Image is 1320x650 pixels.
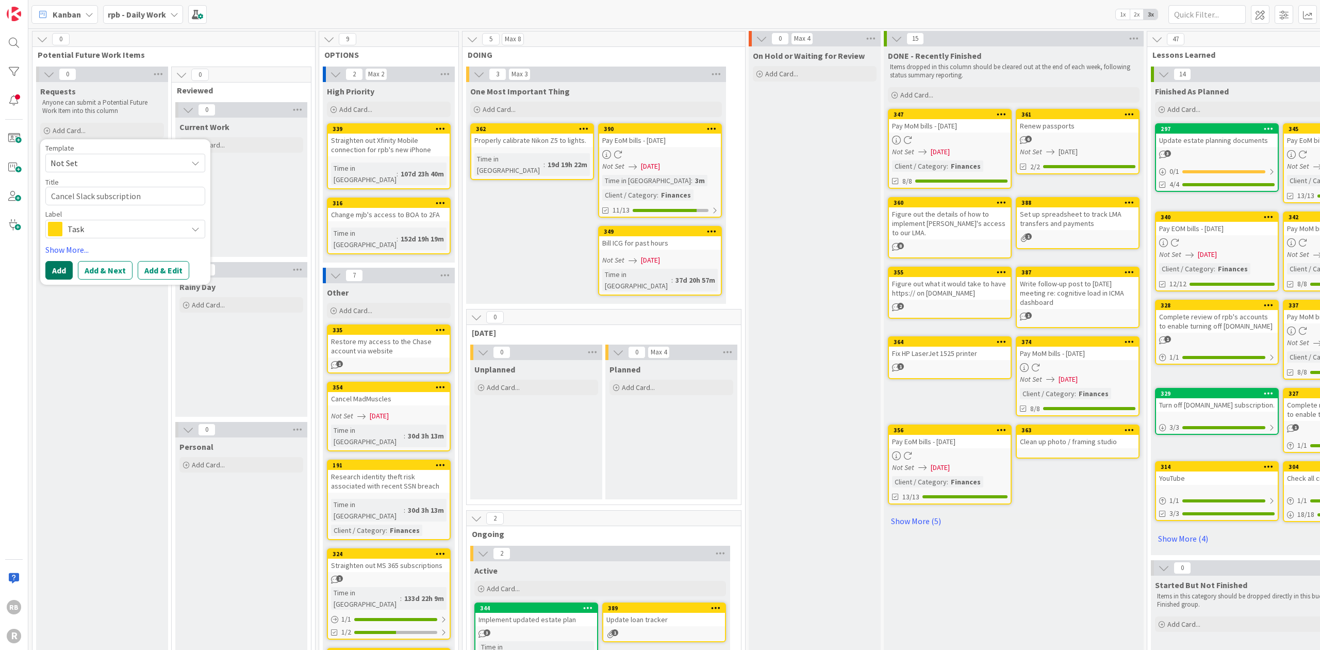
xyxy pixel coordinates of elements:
[1156,472,1278,485] div: YouTube
[398,168,447,180] div: 107d 23h 40m
[1017,119,1138,133] div: Renew passports
[673,274,718,286] div: 37d 20h 57m
[339,33,356,45] span: 9
[902,492,919,502] span: 13/13
[327,382,451,451] a: 354Cancel MadMusclesNot Set[DATE]Time in [GEOGRAPHIC_DATA]:30d 3h 13m
[753,51,865,61] span: On Hold or Waiting for Review
[341,614,351,625] span: 1 / 1
[598,226,722,296] a: 349Bill ICG for past hoursNot Set[DATE]Time in [GEOGRAPHIC_DATA]:37d 20h 57m
[888,51,981,61] span: DONE - Recently Finished
[1156,389,1278,412] div: 329Turn off [DOMAIN_NAME] subscription.
[1017,435,1138,448] div: Clean up photo / framing studio
[1161,214,1278,221] div: 340
[1075,388,1076,399] span: :
[1198,249,1217,260] span: [DATE]
[657,189,658,201] span: :
[1020,388,1075,399] div: Client / Category
[1025,312,1032,319] span: 1
[892,463,914,472] i: Not Set
[602,175,691,186] div: Time in [GEOGRAPHIC_DATA]
[333,327,450,334] div: 335
[487,584,520,593] span: Add Card...
[612,629,618,636] span: 1
[1017,110,1138,119] div: 361
[894,338,1011,346] div: 364
[1156,310,1278,333] div: Complete review of rpb's accounts to enable turning off [DOMAIN_NAME]
[692,175,707,186] div: 3m
[505,37,521,42] div: Max 8
[1155,86,1229,96] span: Finished As Planned
[1017,347,1138,360] div: Pay MoM bills - [DATE]
[483,105,516,114] span: Add Card...
[177,85,298,95] span: Reviewed
[1017,337,1138,347] div: 374
[368,72,384,77] div: Max 2
[1025,136,1032,142] span: 6
[333,462,450,469] div: 191
[894,111,1011,118] div: 347
[1297,440,1307,451] span: 1 / 1
[1021,269,1138,276] div: 387
[1167,105,1200,114] span: Add Card...
[1016,267,1140,328] a: 387Write follow-up post to [DATE] meeting re: cognitive load in ICMA dashboard
[108,9,166,20] b: rpb - Daily Work
[1017,198,1138,207] div: 388
[336,361,343,367] span: 1
[328,326,450,335] div: 335
[622,383,655,392] span: Add Card...
[892,147,914,156] i: Not Set
[7,7,21,21] img: Visit kanbanzone.com
[398,233,447,245] div: 152d 19h 19m
[328,335,450,358] div: Restore my access to the Chase account via website
[1144,9,1158,20] span: 3x
[192,460,225,469] span: Add Card...
[641,161,660,172] span: [DATE]
[192,300,225,310] span: Add Card...
[888,197,1012,258] a: 360Figure out the details of how to implement [PERSON_NAME]'s access to our LMA.
[889,198,1011,207] div: 360
[474,153,543,176] div: Time in [GEOGRAPHIC_DATA]
[931,462,950,473] span: [DATE]
[470,86,570,96] span: One Most Important Thing
[1156,494,1278,507] div: 1/1
[1017,110,1138,133] div: 361Renew passports
[475,613,597,626] div: Implement updated estate plan
[1017,268,1138,309] div: 387Write follow-up post to [DATE] meeting re: cognitive load in ICMA dashboard
[1167,620,1200,629] span: Add Card...
[1297,495,1307,506] span: 1 / 1
[894,199,1011,206] div: 360
[328,613,450,626] div: 1/1
[45,187,205,205] textarea: Cancel Slack subscription
[482,33,500,45] span: 5
[471,134,593,147] div: Properly calibrate Nikon Z5 to lights.
[888,267,1012,319] a: 355Figure out what it would take to have https:// on [DOMAIN_NAME]
[599,124,721,134] div: 390
[387,525,422,536] div: Finances
[38,50,302,60] span: Potential Future Work Items
[545,159,590,170] div: 19d 19h 22m
[179,122,229,132] span: Current Work
[327,198,451,254] a: 316Change mjb's access to BOA to 2FATime in [GEOGRAPHIC_DATA]:152d 19h 19m
[602,161,624,171] i: Not Set
[53,8,81,21] span: Kanban
[599,227,721,250] div: 349Bill ICG for past hours
[191,69,209,81] span: 0
[331,525,386,536] div: Client / Category
[1168,5,1246,24] input: Quick Filter...
[328,199,450,221] div: 316Change mjb's access to BOA to 2FA
[608,605,725,612] div: 389
[604,228,721,235] div: 349
[331,499,404,522] div: Time in [GEOGRAPHIC_DATA]
[599,124,721,147] div: 390Pay EoM bills - [DATE]
[328,461,450,493] div: 191Research identity theft risk associated with recent SSN breach
[59,68,76,80] span: 0
[345,68,363,80] span: 2
[1021,111,1138,118] div: 361
[1130,9,1144,20] span: 2x
[486,311,504,323] span: 0
[1116,9,1130,20] span: 1x
[1156,165,1278,178] div: 0/1
[658,189,694,201] div: Finances
[1287,338,1309,347] i: Not Set
[889,207,1011,239] div: Figure out the details of how to implement [PERSON_NAME]'s access to our LMA.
